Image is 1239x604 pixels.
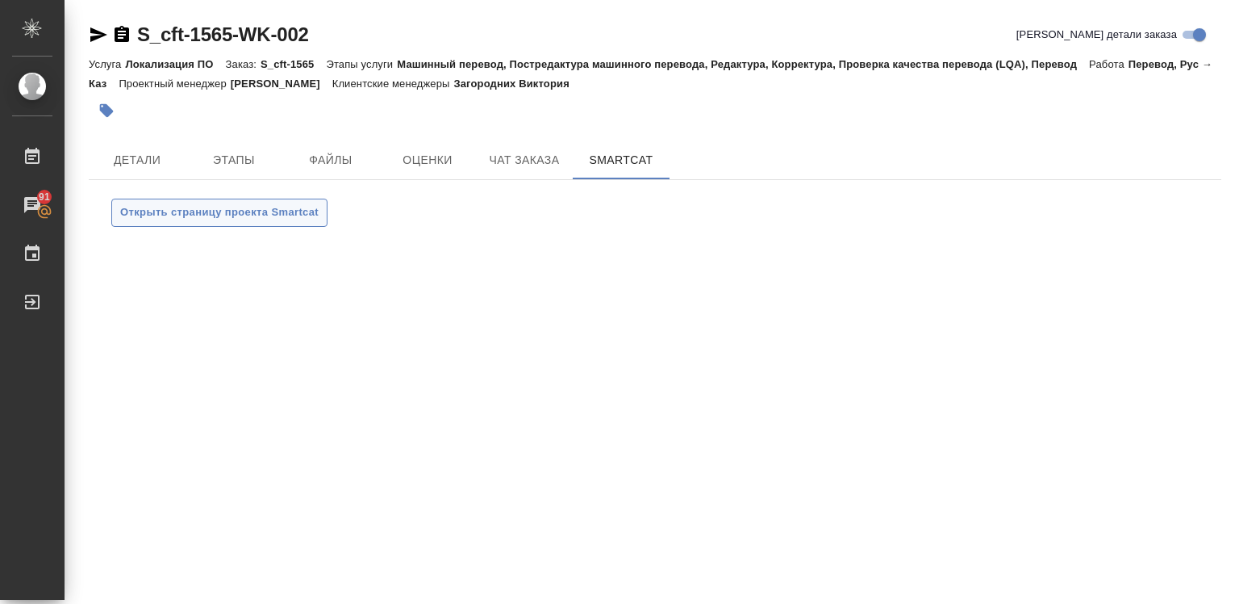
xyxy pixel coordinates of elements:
p: Проектный менеджер [119,78,230,90]
p: [PERSON_NAME] [231,78,332,90]
button: Добавить тэг [89,93,124,128]
p: Загородних Виктория [453,78,581,90]
p: Заказ: [226,58,261,70]
p: Клиентские менеджеры [332,78,454,90]
span: [PERSON_NAME] детали заказа [1016,27,1177,43]
p: Услуга [89,58,125,70]
span: Открыть страницу проекта Smartcat [120,203,319,222]
p: Этапы услуги [326,58,397,70]
span: SmartCat [582,150,660,170]
button: Открыть страницу проекта Smartcat [111,199,327,227]
span: Детали [98,150,176,170]
p: Работа [1089,58,1128,70]
p: S_cft-1565 [261,58,326,70]
span: 91 [29,189,60,205]
p: Машинный перевод, Постредактура машинного перевода, Редактура, Корректура, Проверка качества пере... [397,58,1089,70]
button: Скопировать ссылку для ЯМессенджера [89,25,108,44]
a: S_cft-1565-WK-002 [137,23,309,45]
button: Скопировать ссылку [112,25,131,44]
span: Этапы [195,150,273,170]
span: Файлы [292,150,369,170]
span: Оценки [389,150,466,170]
p: Локализация ПО [125,58,225,70]
a: 91 [4,185,60,225]
span: Чат заказа [486,150,563,170]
